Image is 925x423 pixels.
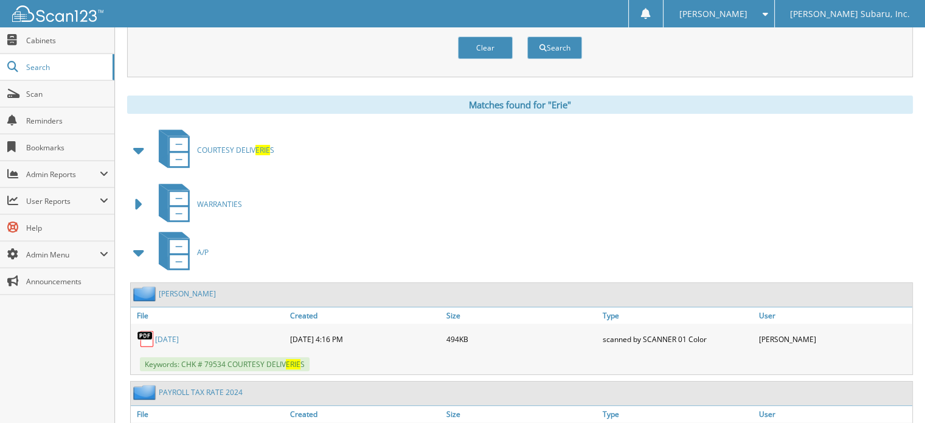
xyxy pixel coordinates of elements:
span: WARRANTIES [197,199,242,209]
span: Bookmarks [26,142,108,153]
a: Type [600,406,756,422]
button: Search [527,37,582,59]
span: User Reports [26,196,100,206]
span: ERIE [286,359,300,369]
a: User [756,307,912,324]
a: Created [287,307,443,324]
span: Search [26,62,106,72]
a: User [756,406,912,422]
div: [PERSON_NAME] [756,327,912,351]
span: Admin Menu [26,250,100,260]
span: Reminders [26,116,108,126]
div: [DATE] 4:16 PM [287,327,443,351]
span: [PERSON_NAME] Subaru, Inc. [790,10,910,18]
a: [DATE] [155,334,179,344]
a: Created [287,406,443,422]
button: Clear [458,37,513,59]
a: Type [600,307,756,324]
a: Size [443,307,600,324]
div: Matches found for "Erie" [127,96,913,114]
img: folder2.png [133,385,159,400]
a: Size [443,406,600,422]
span: Keywords: CHK # 79534 COURTESY DELIV S [140,357,310,371]
span: A/P [197,247,209,257]
span: Scan [26,89,108,99]
a: COURTESY DELIVERIES [151,126,274,174]
a: PAYROLL TAX RATE 2024 [159,387,243,397]
img: scan123-logo-white.svg [12,5,103,22]
a: File [131,307,287,324]
a: [PERSON_NAME] [159,288,216,299]
iframe: Chat Widget [864,365,925,423]
a: WARRANTIES [151,180,242,228]
span: Help [26,223,108,233]
img: folder2.png [133,286,159,301]
span: COURTESY DELIV S [197,145,274,155]
div: scanned by SCANNER 01 Color [600,327,756,351]
span: Cabinets [26,35,108,46]
a: A/P [151,228,209,276]
span: Admin Reports [26,169,100,180]
span: [PERSON_NAME] [679,10,747,18]
div: 494KB [443,327,600,351]
a: File [131,406,287,422]
span: ERIE [255,145,270,155]
span: Announcements [26,276,108,287]
img: PDF.png [137,330,155,348]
